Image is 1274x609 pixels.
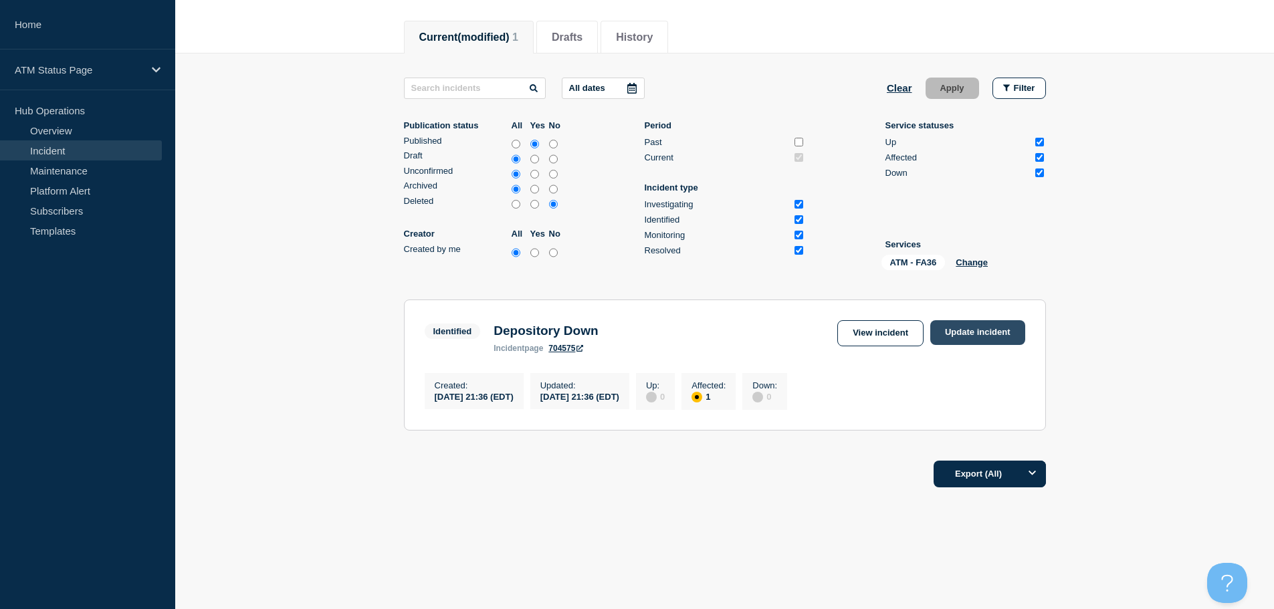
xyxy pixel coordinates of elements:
[548,344,583,353] a: 704575
[512,229,527,239] label: All
[930,320,1025,345] a: Update incident
[404,166,508,176] div: Unconfirmed
[549,168,558,181] input: no
[530,152,539,166] input: yes
[794,246,803,255] input: Resolved
[794,200,803,209] input: Investigating
[494,344,524,353] span: incident
[540,390,619,402] div: [DATE] 21:36 (EDT)
[794,231,803,239] input: Monitoring
[752,392,763,402] div: disabled
[404,136,564,151] div: published
[435,380,514,390] p: Created :
[885,120,1046,130] p: Service statuses
[1207,563,1247,603] iframe: Help Scout Beacon - Open
[404,120,508,130] p: Publication status
[645,245,789,255] div: Resolved
[549,182,558,196] input: no
[646,380,665,390] p: Up :
[885,168,1030,178] div: Down
[569,83,605,93] p: All dates
[512,182,520,196] input: all
[419,31,518,43] button: Current(modified) 1
[549,246,558,259] input: no
[494,344,543,353] p: page
[549,152,558,166] input: no
[794,138,803,146] input: Past
[512,246,520,259] input: all
[645,230,789,240] div: Monitoring
[404,196,564,211] div: deleted
[934,461,1046,487] button: Export (All)
[530,182,539,196] input: yes
[692,390,726,402] div: 1
[752,380,777,390] p: Down :
[530,229,546,239] label: Yes
[512,168,520,181] input: all
[1019,461,1046,487] button: Options
[530,120,546,130] label: Yes
[1035,153,1044,162] input: Affected
[404,150,508,160] div: Draft
[549,120,564,130] label: No
[512,120,527,130] label: All
[404,150,564,166] div: draft
[512,138,520,151] input: all
[404,180,564,196] div: archived
[404,229,508,239] p: Creator
[404,166,564,181] div: unconfirmed
[530,198,539,211] input: yes
[837,320,924,346] a: View incident
[885,239,1046,249] p: Services
[645,215,789,225] div: Identified
[457,31,509,43] span: (modified)
[549,198,558,211] input: no
[752,390,777,402] div: 0
[404,244,564,259] div: createdByMe
[435,390,514,402] div: [DATE] 21:36 (EDT)
[404,180,508,191] div: Archived
[549,229,564,239] label: No
[885,152,1030,162] div: Affected
[530,168,539,181] input: yes
[404,196,508,206] div: Deleted
[885,137,1030,147] div: Up
[512,31,518,43] span: 1
[404,244,508,254] div: Created by me
[956,257,988,267] button: Change
[552,31,582,43] button: Drafts
[1035,138,1044,146] input: Up
[404,78,546,99] input: Search incidents
[794,153,803,162] input: Current
[645,199,789,209] div: Investigating
[645,152,789,162] div: Current
[512,198,520,211] input: all
[15,64,143,76] p: ATM Status Page
[530,246,539,259] input: yes
[881,255,946,270] span: ATM - FA36
[646,390,665,402] div: 0
[646,392,657,402] div: disabled
[992,78,1046,99] button: Filter
[645,182,805,193] p: Incident type
[692,392,702,402] div: affected
[512,152,520,166] input: all
[926,78,979,99] button: Apply
[645,137,789,147] div: Past
[549,138,558,151] input: no
[887,78,912,99] button: Clear
[616,31,653,43] button: History
[1014,83,1035,93] span: Filter
[404,136,508,146] div: Published
[425,324,481,339] span: Identified
[645,120,805,130] p: Period
[494,324,598,338] h3: Depository Down
[530,138,539,151] input: yes
[794,215,803,224] input: Identified
[540,380,619,390] p: Updated :
[1035,168,1044,177] input: Down
[692,380,726,390] p: Affected :
[562,78,645,99] button: All dates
